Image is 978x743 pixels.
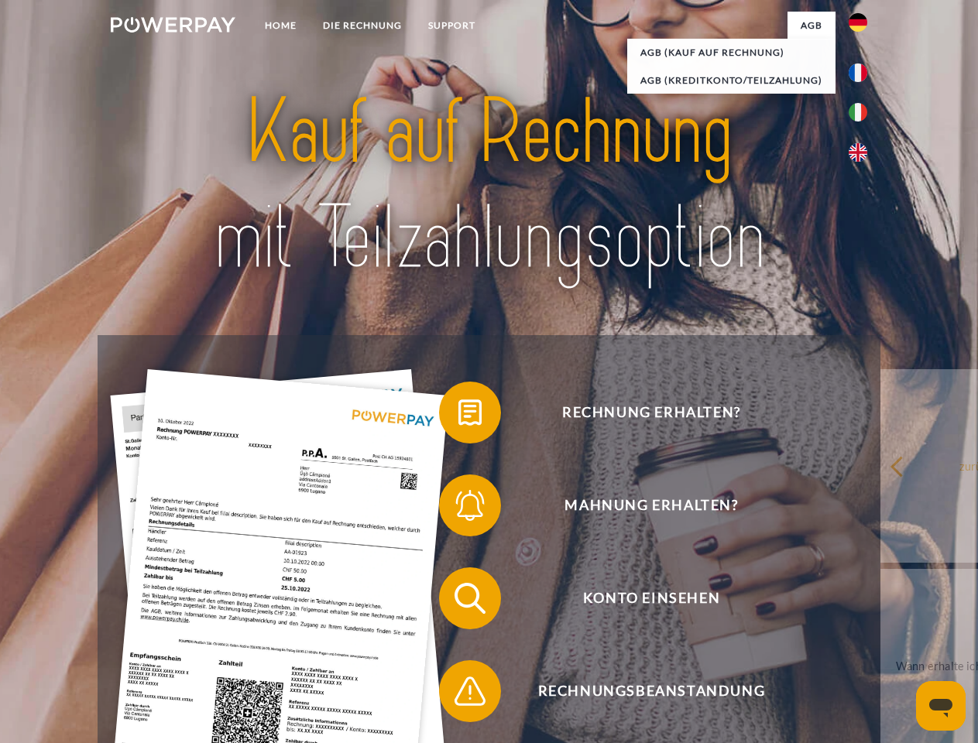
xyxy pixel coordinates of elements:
[439,474,842,536] button: Mahnung erhalten?
[451,579,489,618] img: qb_search.svg
[849,143,867,162] img: en
[310,12,415,39] a: DIE RECHNUNG
[451,393,489,432] img: qb_bill.svg
[439,567,842,629] button: Konto einsehen
[916,681,966,731] iframe: Schaltfläche zum Öffnen des Messaging-Fensters
[849,13,867,32] img: de
[252,12,310,39] a: Home
[849,63,867,82] img: fr
[439,382,842,443] button: Rechnung erhalten?
[451,486,489,525] img: qb_bell.svg
[148,74,830,296] img: title-powerpay_de.svg
[451,672,489,710] img: qb_warning.svg
[627,67,836,94] a: AGB (Kreditkonto/Teilzahlung)
[439,660,842,722] button: Rechnungsbeanstandung
[849,103,867,122] img: it
[788,12,836,39] a: agb
[627,39,836,67] a: AGB (Kauf auf Rechnung)
[462,474,841,536] span: Mahnung erhalten?
[415,12,489,39] a: SUPPORT
[462,567,841,629] span: Konto einsehen
[111,17,235,33] img: logo-powerpay-white.svg
[462,382,841,443] span: Rechnung erhalten?
[462,660,841,722] span: Rechnungsbeanstandung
